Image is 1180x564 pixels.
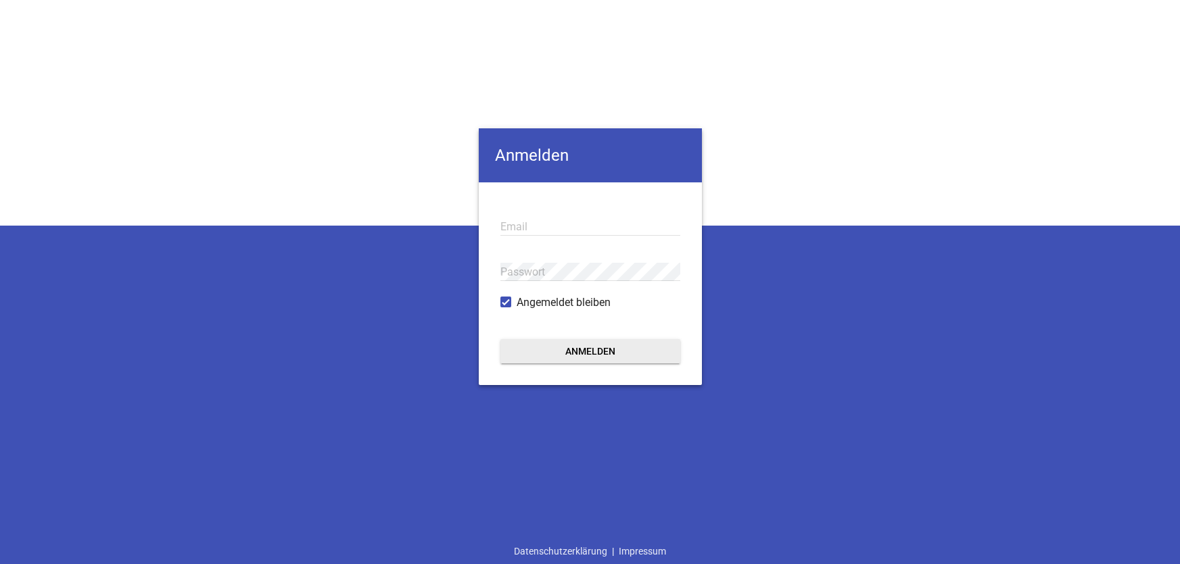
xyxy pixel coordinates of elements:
button: Anmelden [500,339,680,363]
a: Impressum [614,538,671,564]
span: Angemeldet bleiben [517,294,611,311]
h4: Anmelden [479,128,702,182]
a: Datenschutzerklärung [509,538,612,564]
div: | [509,538,671,564]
